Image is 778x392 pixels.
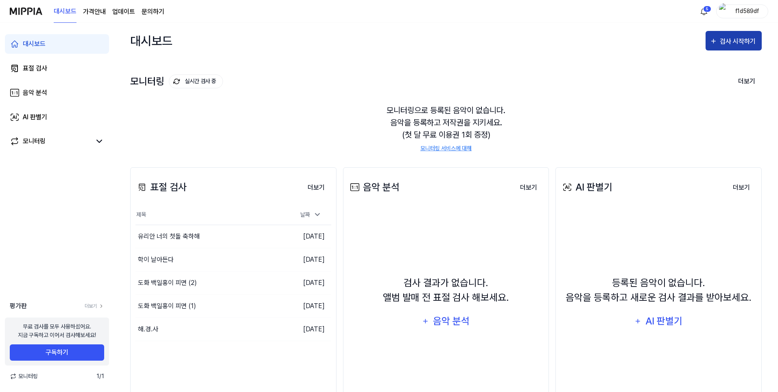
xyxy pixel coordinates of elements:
[561,180,612,195] div: AI 판별기
[83,7,106,17] a: 가격안내
[282,225,331,248] td: [DATE]
[5,83,109,103] a: 음악 분석
[130,31,173,50] div: 대시보드
[135,205,282,225] th: 제목
[697,5,710,18] button: 알림5
[112,7,135,17] a: 업데이트
[138,301,196,311] div: 도화 백일홍이 피면 (1)
[301,180,331,196] button: 더보기
[5,107,109,127] a: AI 판별기
[10,372,38,381] span: 모니터링
[142,7,164,17] a: 문의하기
[5,34,109,54] a: 대시보드
[138,278,197,288] div: 도화 백일홍이 피면 (2)
[23,88,47,98] div: 음악 분석
[720,36,758,47] div: 검사 시작하기
[130,94,762,162] div: 모니터링으로 등록된 음악이 없습니다. 음악을 등록하고 저작권을 지키세요. (첫 달 무료 이용권 1회 증정)
[282,318,331,341] td: [DATE]
[644,313,683,329] div: AI 판별기
[173,78,180,85] img: monitoring Icon
[732,73,762,90] button: 더보기
[138,232,200,241] div: 유리안 너의 첫돌 축하해
[566,276,752,305] div: 등록된 음악이 없습니다. 음악을 등록하고 새로운 검사 결과를 받아보세요.
[96,372,104,381] span: 1 / 1
[10,344,104,361] button: 구독하기
[135,180,187,195] div: 표절 검사
[10,136,91,146] a: 모니터링
[282,271,331,294] td: [DATE]
[5,59,109,78] a: 표절 검사
[726,180,756,196] button: 더보기
[282,248,331,271] td: [DATE]
[514,180,544,196] button: 더보기
[85,302,104,310] a: 더보기
[138,324,158,334] div: 해.경.사
[23,112,47,122] div: AI 판별기
[417,311,475,331] button: 음악 분석
[10,301,27,311] span: 평가판
[731,7,763,15] div: f1d589df
[703,6,711,12] div: 5
[130,74,223,88] div: 모니터링
[706,31,762,50] button: 검사 시작하기
[629,311,688,331] button: AI 판별기
[23,136,46,146] div: 모니터링
[716,4,768,18] button: profilef1d589df
[18,322,96,339] div: 무료 검사를 모두 사용하셨어요. 지금 구독하고 이어서 검사해보세요!
[699,7,709,16] img: 알림
[297,208,325,221] div: 날짜
[432,313,470,329] div: 음악 분석
[719,3,729,20] img: profile
[138,255,174,265] div: 학이 날아든다
[54,0,76,23] a: 대시보드
[169,74,223,88] button: 실시간 검사 중
[420,144,472,153] a: 모니터링 서비스에 대해
[23,39,46,49] div: 대시보드
[348,180,400,195] div: 음악 분석
[383,276,509,305] div: 검사 결과가 없습니다. 앨범 발매 전 표절 검사 해보세요.
[23,64,47,73] div: 표절 검사
[282,294,331,318] td: [DATE]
